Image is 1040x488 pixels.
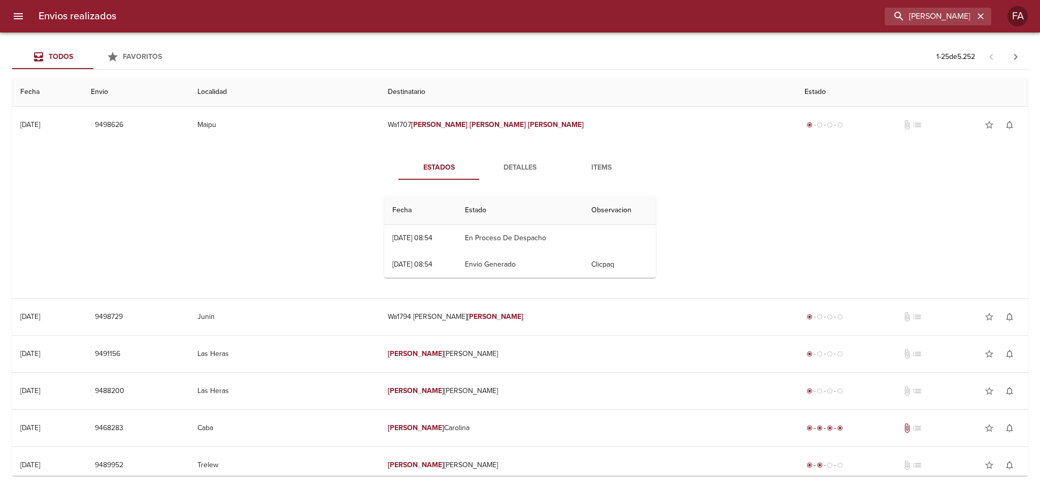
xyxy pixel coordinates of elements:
span: No tiene pedido asociado [912,386,922,396]
td: [PERSON_NAME] [380,373,796,409]
span: No tiene pedido asociado [912,349,922,359]
th: Estado [796,78,1028,107]
button: 9498626 [91,116,127,135]
span: No tiene pedido asociado [912,423,922,433]
span: radio_button_unchecked [827,351,833,357]
em: [PERSON_NAME] [388,461,444,469]
div: FA [1008,6,1028,26]
em: [PERSON_NAME] [528,120,584,129]
button: Activar notificaciones [999,455,1020,475]
div: [DATE] [20,424,40,432]
button: 9468283 [91,419,127,438]
td: En Proceso De Despacho [457,225,583,251]
span: radio_button_checked [807,351,813,357]
span: notifications_none [1004,349,1015,359]
div: Generado [804,349,845,359]
span: radio_button_unchecked [837,351,843,357]
td: Wa1794 [PERSON_NAME] [380,299,796,335]
span: radio_button_checked [827,425,833,431]
span: radio_button_checked [807,425,813,431]
span: star_border [984,423,994,433]
em: [PERSON_NAME] [467,312,523,321]
td: Carolina [380,410,796,446]
td: [PERSON_NAME] [380,336,796,372]
span: Detalles [486,161,555,174]
div: [DATE] [20,349,40,358]
span: radio_button_checked [837,425,843,431]
span: 9488200 [95,385,124,398]
p: 1 - 25 de 5.252 [936,52,975,62]
span: radio_button_checked [807,462,813,468]
td: Las Heras [189,336,380,372]
span: Pagina anterior [979,51,1003,61]
span: radio_button_unchecked [837,388,843,394]
button: Agregar a favoritos [979,455,999,475]
span: radio_button_unchecked [817,351,823,357]
span: radio_button_unchecked [817,314,823,320]
span: Pagina siguiente [1003,45,1028,69]
em: [PERSON_NAME] [469,120,526,129]
div: [DATE] [20,386,40,395]
th: Fecha [12,78,83,107]
button: Agregar a favoritos [979,381,999,401]
span: 9489952 [95,459,123,472]
div: Generado [804,312,845,322]
span: radio_button_checked [817,462,823,468]
button: Agregar a favoritos [979,344,999,364]
em: [PERSON_NAME] [388,386,444,395]
th: Destinatario [380,78,796,107]
td: Caba [189,410,380,446]
th: Estado [457,196,583,225]
td: [PERSON_NAME] [380,447,796,483]
span: No tiene pedido asociado [912,460,922,470]
span: 9498729 [95,311,123,323]
h6: Envios realizados [39,8,116,24]
th: Localidad [189,78,380,107]
span: radio_button_checked [807,388,813,394]
button: Agregar a favoritos [979,115,999,135]
button: 9489952 [91,456,127,475]
button: 9498729 [91,308,127,327]
span: radio_button_unchecked [827,388,833,394]
span: Items [567,161,636,174]
button: 9488200 [91,382,128,401]
span: radio_button_unchecked [817,388,823,394]
span: star_border [984,386,994,396]
div: [DATE] 08:54 [392,260,432,269]
span: 9498626 [95,119,123,132]
span: Favoritos [123,52,162,61]
span: radio_button_unchecked [827,462,833,468]
span: No tiene documentos adjuntos [902,312,912,322]
span: No tiene documentos adjuntos [902,120,912,130]
td: Clicpaq [583,251,656,278]
span: No tiene documentos adjuntos [902,386,912,396]
div: [DATE] [20,120,40,129]
span: No tiene pedido asociado [912,120,922,130]
table: Tabla de seguimiento [384,196,656,278]
button: Activar notificaciones [999,115,1020,135]
td: Trelew [189,447,380,483]
button: menu [6,4,30,28]
span: notifications_none [1004,120,1015,130]
td: Maipu [189,107,380,143]
span: radio_button_unchecked [837,462,843,468]
span: radio_button_unchecked [817,122,823,128]
td: Wa1707 [380,107,796,143]
button: Agregar a favoritos [979,418,999,438]
button: Activar notificaciones [999,344,1020,364]
th: Envio [83,78,189,107]
span: star_border [984,349,994,359]
button: 9491156 [91,345,124,364]
span: star_border [984,460,994,470]
span: radio_button_checked [817,425,823,431]
span: notifications_none [1004,460,1015,470]
span: radio_button_unchecked [827,314,833,320]
span: No tiene pedido asociado [912,312,922,322]
span: Todos [49,52,73,61]
span: radio_button_checked [807,122,813,128]
span: notifications_none [1004,386,1015,396]
span: radio_button_unchecked [837,122,843,128]
span: No tiene documentos adjuntos [902,349,912,359]
span: No tiene documentos adjuntos [902,460,912,470]
input: buscar [885,8,974,25]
